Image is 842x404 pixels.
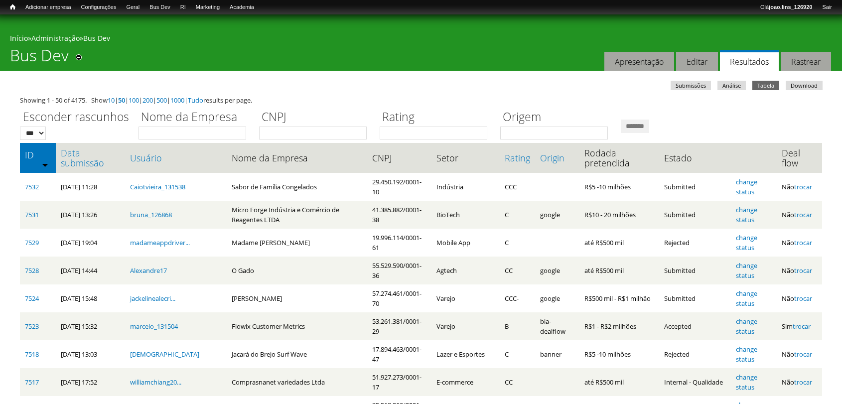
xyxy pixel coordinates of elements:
td: até R$500 mil [579,257,659,284]
td: Mobile App [431,229,500,257]
a: Usuário [130,153,222,163]
td: [DATE] 19:04 [56,229,125,257]
span: Início [10,3,15,10]
a: 7517 [25,378,39,387]
a: Administração [31,33,80,43]
td: Submitted [659,201,731,229]
a: Configurações [76,2,122,12]
a: 10 [108,96,115,105]
td: [DATE] 15:32 [56,312,125,340]
a: 7518 [25,350,39,359]
td: Submitted [659,284,731,312]
a: bruna_126868 [130,210,172,219]
td: Comprasnanet variedades Ltda [227,368,367,396]
td: Submitted [659,257,731,284]
a: trocar [793,322,811,331]
td: 41.385.882/0001-38 [367,201,431,229]
label: Nome da Empresa [139,109,253,127]
td: Varejo [431,284,500,312]
a: trocar [794,378,812,387]
a: RI [175,2,191,12]
label: Origem [500,109,614,127]
td: Jacará do Brejo Surf Wave [227,340,367,368]
a: Início [5,2,20,12]
td: Flowix Customer Metrics [227,312,367,340]
td: Não [777,368,822,396]
a: Rastrear [781,52,831,71]
td: google [535,284,579,312]
td: [DATE] 17:52 [56,368,125,396]
td: BioTech [431,201,500,229]
strong: joao.lins_126920 [769,4,812,10]
a: change status [736,373,757,392]
td: 55.529.590/0001-36 [367,257,431,284]
td: 53.261.381/0001-29 [367,312,431,340]
a: 7532 [25,182,39,191]
th: Deal flow [777,143,822,173]
td: [DATE] 15:48 [56,284,125,312]
td: google [535,201,579,229]
td: Não [777,173,822,201]
a: trocar [794,238,812,247]
a: ID [25,150,51,160]
a: [DEMOGRAPHIC_DATA] [130,350,199,359]
td: 57.274.461/0001-70 [367,284,431,312]
a: trocar [794,350,812,359]
a: 1000 [170,96,184,105]
a: change status [736,289,757,308]
a: 7523 [25,322,39,331]
div: Showing 1 - 50 of 4175. Show | | | | | | results per page. [20,95,822,105]
td: R$5 -10 milhões [579,340,659,368]
a: change status [736,205,757,224]
td: Não [777,257,822,284]
a: Data submissão [61,148,120,168]
a: trocar [794,266,812,275]
a: 50 [118,96,125,105]
td: até R$500 mil [579,229,659,257]
td: Madame [PERSON_NAME] [227,229,367,257]
label: Rating [380,109,494,127]
label: Esconder rascunhos [20,109,132,127]
a: 7528 [25,266,39,275]
div: » » [10,33,832,46]
a: Sair [817,2,837,12]
td: bia-dealflow [535,312,579,340]
a: Caiotvieira_131538 [130,182,185,191]
a: madameappdriver... [130,238,190,247]
td: R$10 - 20 milhões [579,201,659,229]
td: Indústria [431,173,500,201]
a: 7529 [25,238,39,247]
a: change status [736,261,757,280]
td: O Gado [227,257,367,284]
a: marcelo_131504 [130,322,178,331]
th: Setor [431,143,500,173]
td: R$5 -10 milhões [579,173,659,201]
a: trocar [794,182,812,191]
a: trocar [794,210,812,219]
td: Sabor de Família Congelados [227,173,367,201]
td: E-commerce [431,368,500,396]
a: Geral [121,2,144,12]
a: Bus Dev [83,33,110,43]
a: 100 [129,96,139,105]
img: ordem crescente [42,161,48,168]
td: R$1 - R$2 milhões [579,312,659,340]
a: 200 [142,96,153,105]
td: CCC [500,173,535,201]
a: Início [10,33,28,43]
a: Academia [225,2,259,12]
td: B [500,312,535,340]
td: C [500,340,535,368]
td: CCC- [500,284,535,312]
a: change status [736,345,757,364]
td: Accepted [659,312,731,340]
th: Estado [659,143,731,173]
a: change status [736,177,757,196]
td: Micro Forge Indústria e Comércio de Reagentes LTDA [227,201,367,229]
a: 7524 [25,294,39,303]
a: Tudo [188,96,203,105]
td: R$500 mil - R$1 milhão [579,284,659,312]
td: [DATE] 13:03 [56,340,125,368]
td: 17.894.463/0001-47 [367,340,431,368]
a: trocar [794,294,812,303]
